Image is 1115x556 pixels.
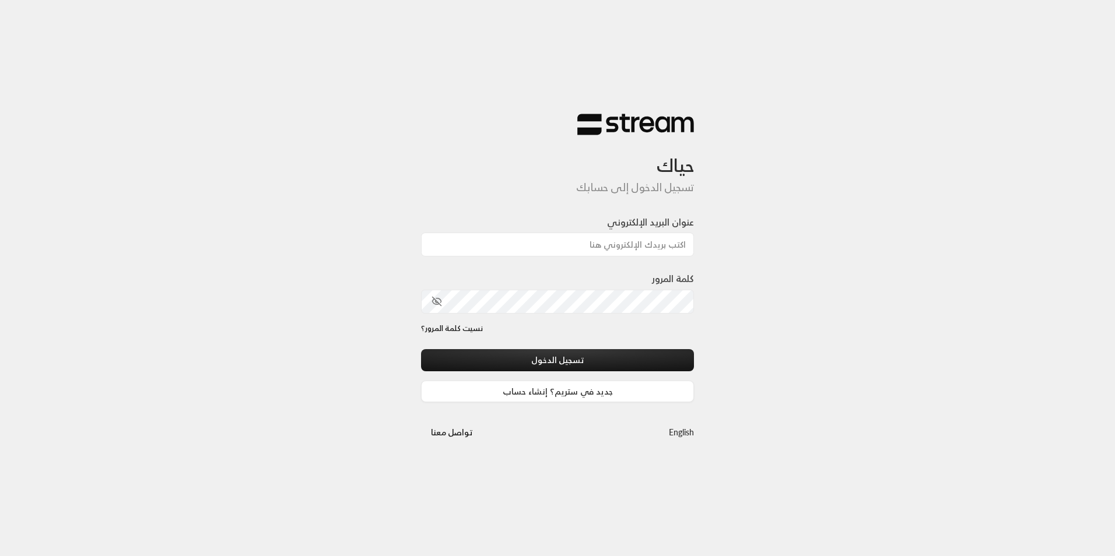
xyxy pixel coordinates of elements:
label: عنوان البريد الإلكتروني [607,215,694,229]
h3: حياك [421,136,694,176]
img: Stream Logo [577,113,694,136]
label: كلمة المرور [652,272,694,286]
button: تواصل معنا [421,421,482,443]
button: toggle password visibility [427,291,447,311]
h5: تسجيل الدخول إلى حسابك [421,181,694,194]
a: نسيت كلمة المرور؟ [421,323,483,335]
button: تسجيل الدخول [421,349,694,371]
a: تواصل معنا [421,425,482,439]
a: English [669,421,694,443]
a: جديد في ستريم؟ إنشاء حساب [421,381,694,402]
input: اكتب بريدك الإلكتروني هنا [421,233,694,256]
